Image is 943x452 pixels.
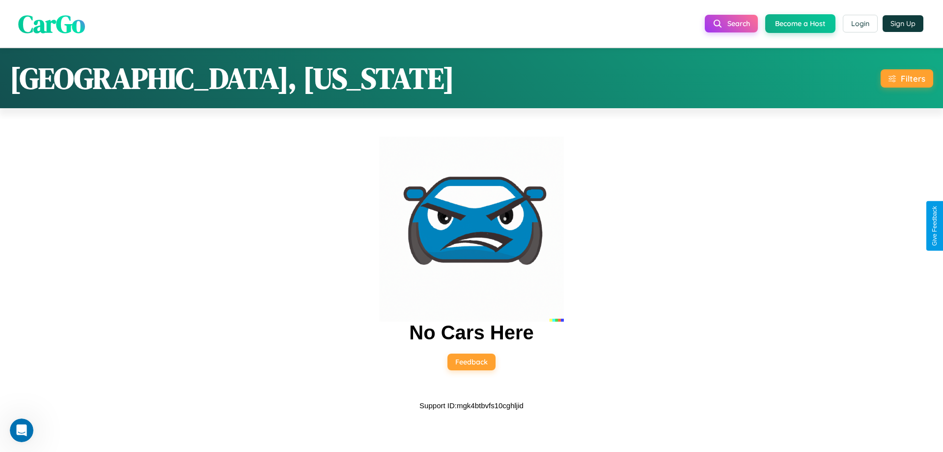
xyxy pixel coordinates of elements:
button: Filters [881,69,933,88]
span: CarGo [18,6,85,40]
span: Search [727,19,750,28]
button: Search [705,15,758,32]
p: Support ID: mgk4btbvfs10cghljid [419,399,524,412]
h1: [GEOGRAPHIC_DATA], [US_STATE] [10,58,454,98]
iframe: Intercom live chat [10,419,33,442]
div: Give Feedback [931,206,938,246]
button: Become a Host [765,14,835,33]
div: Filters [901,73,925,84]
button: Feedback [447,354,496,370]
img: car [379,137,564,322]
button: Sign Up [883,15,923,32]
button: Login [843,15,878,32]
h2: No Cars Here [409,322,533,344]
